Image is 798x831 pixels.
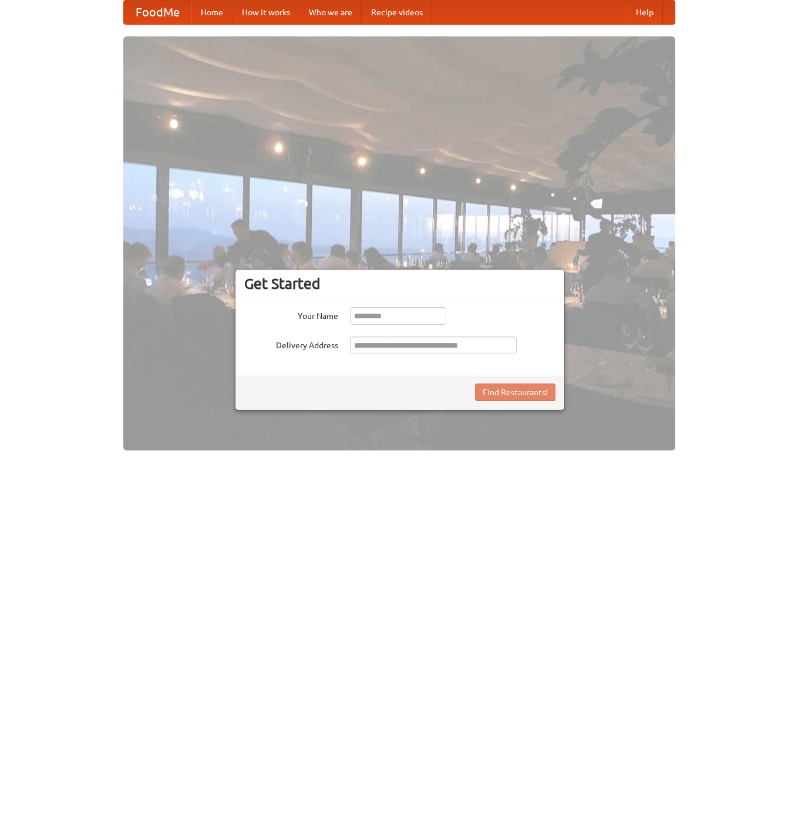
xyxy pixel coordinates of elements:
[299,1,362,24] a: Who we are
[191,1,233,24] a: Home
[362,1,432,24] a: Recipe videos
[244,275,555,292] h3: Get Started
[244,307,338,322] label: Your Name
[475,383,555,401] button: Find Restaurants!
[233,1,299,24] a: How it works
[244,337,338,351] label: Delivery Address
[627,1,663,24] a: Help
[124,1,191,24] a: FoodMe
